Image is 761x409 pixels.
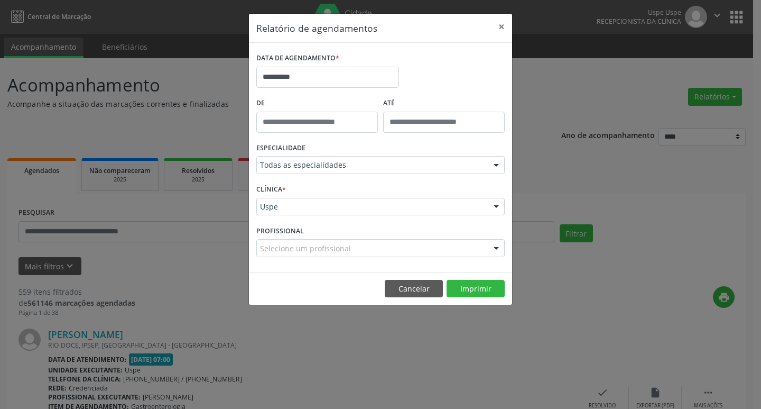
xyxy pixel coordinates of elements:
[383,95,505,112] label: ATÉ
[260,160,483,170] span: Todas as especialidades
[256,223,304,239] label: PROFISSIONAL
[447,280,505,298] button: Imprimir
[256,95,378,112] label: De
[260,243,351,254] span: Selecione um profissional
[256,21,377,35] h5: Relatório de agendamentos
[260,202,483,212] span: Uspe
[256,140,305,157] label: ESPECIALIDADE
[491,14,512,40] button: Close
[256,181,286,198] label: CLÍNICA
[256,50,339,67] label: DATA DE AGENDAMENTO
[385,280,443,298] button: Cancelar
